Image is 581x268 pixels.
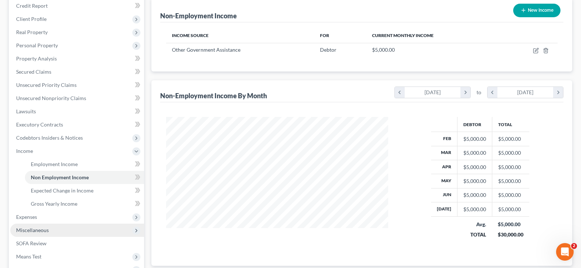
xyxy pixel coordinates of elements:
span: Unsecured Nonpriority Claims [16,95,86,101]
a: SOFA Review [10,237,144,250]
span: Debtor [320,47,337,53]
td: $5,000.00 [492,188,529,202]
td: $5,000.00 [492,132,529,146]
span: Income Source [172,33,209,38]
a: Unsecured Nonpriority Claims [10,92,144,105]
th: [DATE] [431,202,457,216]
span: Real Property [16,29,48,35]
span: Means Test [16,253,41,260]
div: Non-Employment Income By Month [160,91,267,100]
span: Client Profile [16,16,47,22]
div: $5,000.00 [498,221,523,228]
td: $5,000.00 [492,202,529,216]
span: Expected Change in Income [31,187,93,194]
div: Avg. [463,221,486,228]
span: Executory Contracts [16,121,63,128]
a: Employment Income [25,158,144,171]
div: $5,000.00 [463,149,486,157]
span: Personal Property [16,42,58,48]
a: Property Analysis [10,52,144,65]
th: May [431,174,457,188]
div: [DATE] [497,87,554,98]
span: Secured Claims [16,69,51,75]
span: Current Monthly Income [372,33,434,38]
a: Unsecured Priority Claims [10,78,144,92]
span: Other Government Assistance [172,47,240,53]
div: Non-Employment Income [160,11,237,20]
span: Lawsuits [16,108,36,114]
th: Jun [431,188,457,202]
span: Employment Income [31,161,78,167]
div: [DATE] [405,87,461,98]
span: Gross Yearly Income [31,201,77,207]
span: $5,000.00 [372,47,395,53]
div: $5,000.00 [463,191,486,199]
span: Miscellaneous [16,227,49,233]
div: TOTAL [463,231,486,238]
span: Income [16,148,33,154]
a: Secured Claims [10,65,144,78]
div: $5,000.00 [463,164,486,171]
a: Gross Yearly Income [25,197,144,210]
span: Property Analysis [16,55,57,62]
th: Debtor [457,117,492,132]
div: $5,000.00 [463,135,486,143]
span: Credit Report [16,3,48,9]
span: to [477,89,481,96]
span: Expenses [16,214,37,220]
td: $5,000.00 [492,174,529,188]
iframe: Intercom live chat [556,243,574,261]
i: chevron_left [395,87,405,98]
th: Apr [431,160,457,174]
td: $5,000.00 [492,160,529,174]
a: Lawsuits [10,105,144,118]
th: Total [492,117,529,132]
div: $30,000.00 [498,231,523,238]
div: $5,000.00 [463,177,486,185]
i: chevron_left [488,87,497,98]
i: chevron_right [460,87,470,98]
div: $5,000.00 [463,206,486,213]
button: New Income [513,4,560,17]
span: 2 [571,243,577,249]
a: Executory Contracts [10,118,144,131]
a: Non Employment Income [25,171,144,184]
span: Non Employment Income [31,174,89,180]
span: Unsecured Priority Claims [16,82,77,88]
span: For [320,33,329,38]
span: Codebtors Insiders & Notices [16,135,83,141]
th: Mar [431,146,457,160]
th: Feb [431,132,457,146]
td: $5,000.00 [492,146,529,160]
span: SOFA Review [16,240,47,246]
a: Expected Change in Income [25,184,144,197]
i: chevron_right [553,87,563,98]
